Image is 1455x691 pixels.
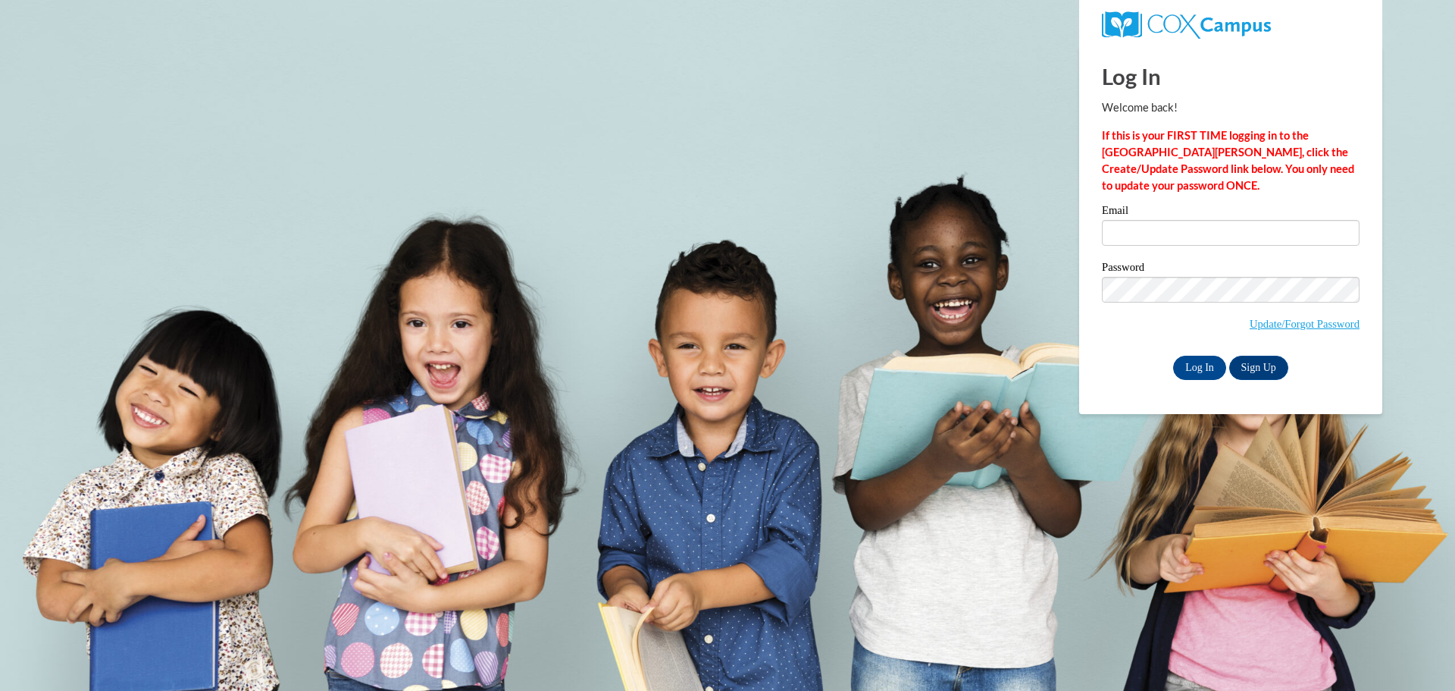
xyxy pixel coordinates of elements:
a: Sign Up [1229,356,1288,380]
h1: Log In [1102,61,1360,92]
p: Welcome back! [1102,99,1360,116]
label: Password [1102,262,1360,277]
a: Update/Forgot Password [1250,318,1360,330]
img: COX Campus [1102,11,1271,39]
input: Log In [1173,356,1226,380]
strong: If this is your FIRST TIME logging in to the [GEOGRAPHIC_DATA][PERSON_NAME], click the Create/Upd... [1102,129,1354,192]
a: COX Campus [1102,17,1271,30]
label: Email [1102,205,1360,220]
